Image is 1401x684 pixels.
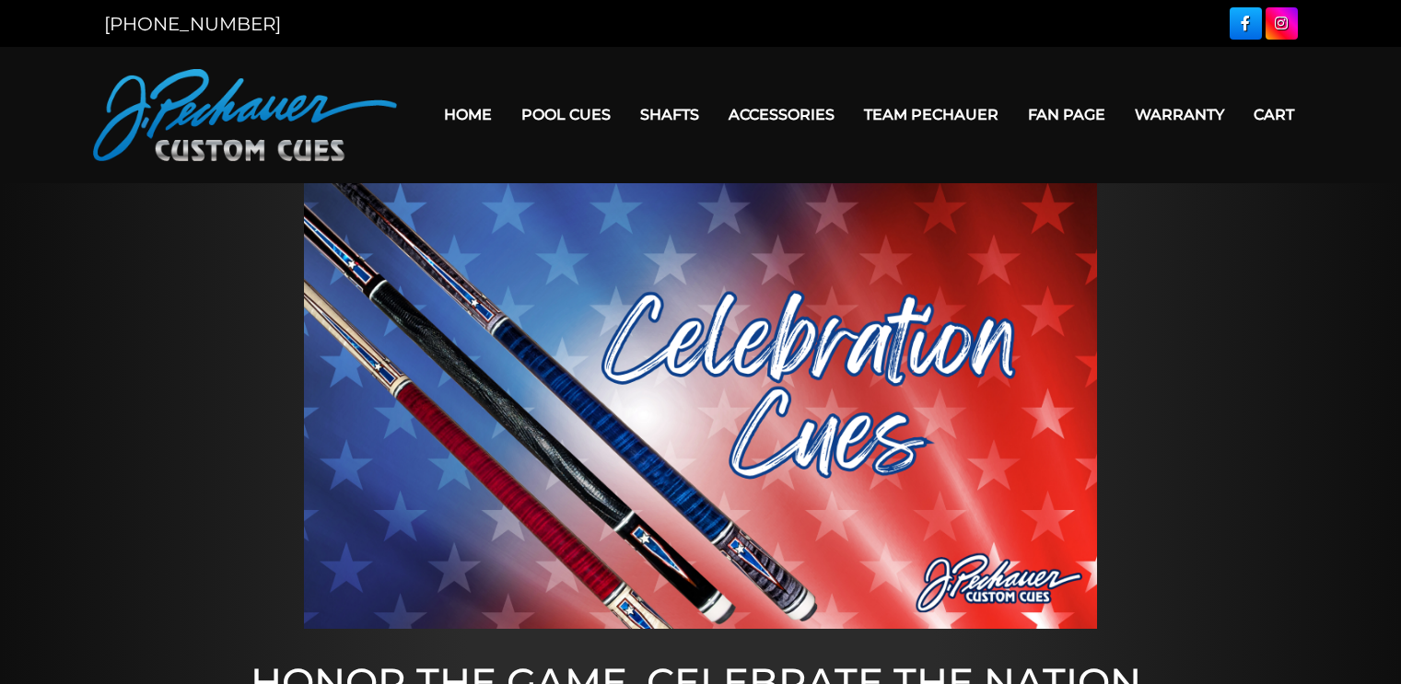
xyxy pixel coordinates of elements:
a: Pool Cues [507,91,625,138]
a: [PHONE_NUMBER] [104,13,281,35]
img: Pechauer Custom Cues [93,69,397,161]
a: Warranty [1120,91,1239,138]
a: Team Pechauer [849,91,1013,138]
a: Cart [1239,91,1309,138]
a: Accessories [714,91,849,138]
a: Fan Page [1013,91,1120,138]
a: Shafts [625,91,714,138]
a: Home [429,91,507,138]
